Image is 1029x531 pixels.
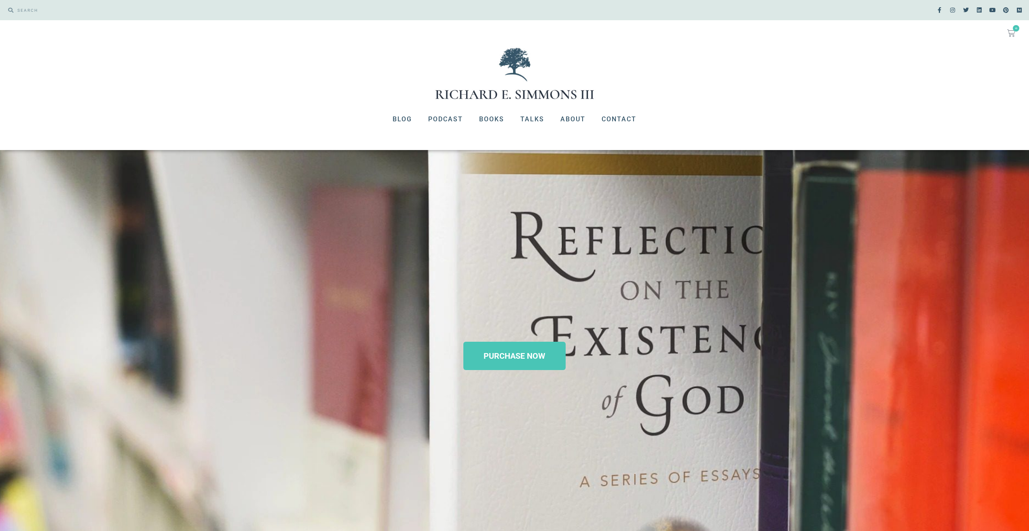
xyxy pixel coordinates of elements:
[420,109,471,130] a: Podcast
[13,4,511,16] input: SEARCH
[385,109,420,130] a: Blog
[463,342,566,370] a: PURCHASE NOW
[997,24,1025,42] a: 0
[594,109,644,130] a: Contact
[484,352,545,360] span: PURCHASE NOW
[1013,25,1019,32] span: 0
[471,109,512,130] a: Books
[552,109,594,130] a: About
[512,109,552,130] a: Talks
